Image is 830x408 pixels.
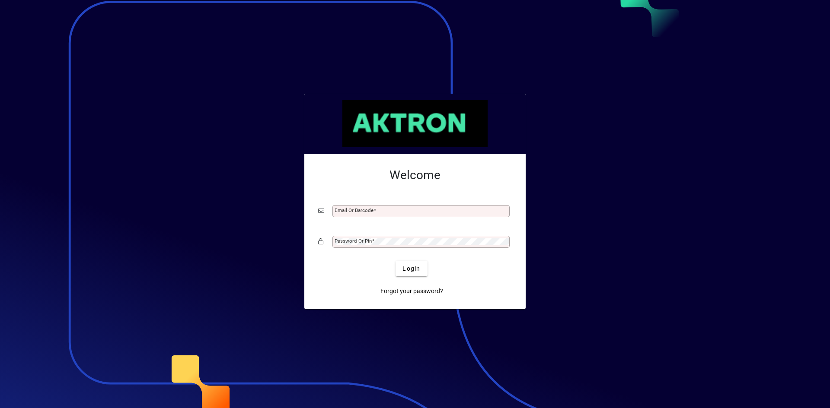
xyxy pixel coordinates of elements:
mat-label: Password or Pin [335,238,372,244]
h2: Welcome [318,168,512,183]
button: Login [396,261,427,276]
a: Forgot your password? [377,283,447,299]
span: Forgot your password? [380,287,443,296]
mat-label: Email or Barcode [335,207,373,213]
span: Login [402,264,420,273]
